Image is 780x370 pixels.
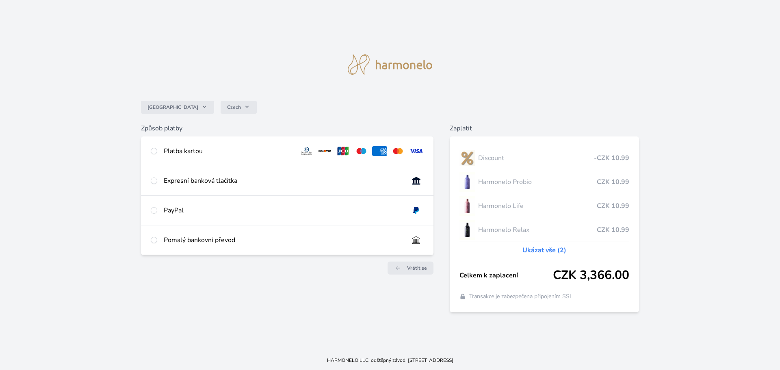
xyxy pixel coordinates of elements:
[407,265,427,271] span: Vrátit se
[390,146,405,156] img: mc.svg
[597,177,629,187] span: CZK 10.99
[459,148,475,168] img: discount-lo.png
[409,206,424,215] img: paypal.svg
[522,245,566,255] a: Ukázat vše (2)
[317,146,332,156] img: discover.svg
[478,201,597,211] span: Harmonelo Life
[336,146,351,156] img: jcb.svg
[221,101,257,114] button: Czech
[348,54,432,75] img: logo.svg
[409,146,424,156] img: visa.svg
[388,262,433,275] a: Vrátit se
[597,225,629,235] span: CZK 10.99
[299,146,314,156] img: diners.svg
[459,172,475,192] img: CLEAN_PROBIO_se_stinem_x-lo.jpg
[141,101,214,114] button: [GEOGRAPHIC_DATA]
[164,176,402,186] div: Expresní banková tlačítka
[478,177,597,187] span: Harmonelo Probio
[164,206,402,215] div: PayPal
[478,153,594,163] span: Discount
[553,268,629,283] span: CZK 3,366.00
[141,123,433,133] h6: Způsob platby
[469,292,573,301] span: Transakce je zabezpečena připojením SSL
[227,104,241,110] span: Czech
[459,196,475,216] img: CLEAN_LIFE_se_stinem_x-lo.jpg
[409,235,424,245] img: bankTransfer_IBAN.svg
[459,270,553,280] span: Celkem k zaplacení
[450,123,639,133] h6: Zaplatit
[147,104,198,110] span: [GEOGRAPHIC_DATA]
[409,176,424,186] img: onlineBanking_CZ.svg
[164,235,402,245] div: Pomalý bankovní převod
[372,146,387,156] img: amex.svg
[478,225,597,235] span: Harmonelo Relax
[597,201,629,211] span: CZK 10.99
[354,146,369,156] img: maestro.svg
[164,146,293,156] div: Platba kartou
[459,220,475,240] img: CLEAN_RELAX_se_stinem_x-lo.jpg
[594,153,629,163] span: -CZK 10.99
